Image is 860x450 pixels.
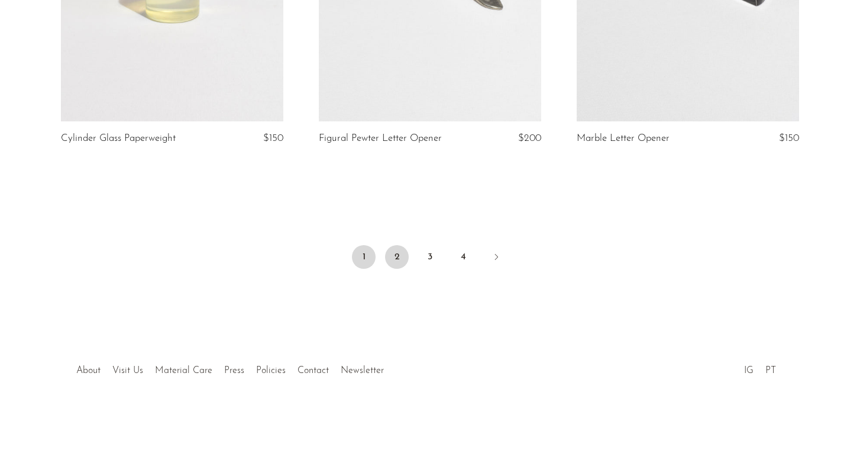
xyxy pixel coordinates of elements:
a: 3 [418,245,442,269]
ul: Social Medias [738,356,782,379]
a: About [76,366,101,375]
a: Press [224,366,244,375]
span: $200 [518,133,541,143]
a: Next [484,245,508,271]
a: Figural Pewter Letter Opener [319,133,442,144]
a: Material Care [155,366,212,375]
a: Cylinder Glass Paperweight [61,133,176,144]
a: Policies [256,366,286,375]
a: PT [765,366,776,375]
ul: Quick links [70,356,390,379]
a: Visit Us [112,366,143,375]
a: Marble Letter Opener [577,133,670,144]
span: $150 [779,133,799,143]
span: $150 [263,133,283,143]
a: 2 [385,245,409,269]
a: IG [744,366,754,375]
span: 1 [352,245,376,269]
a: 4 [451,245,475,269]
a: Contact [298,366,329,375]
